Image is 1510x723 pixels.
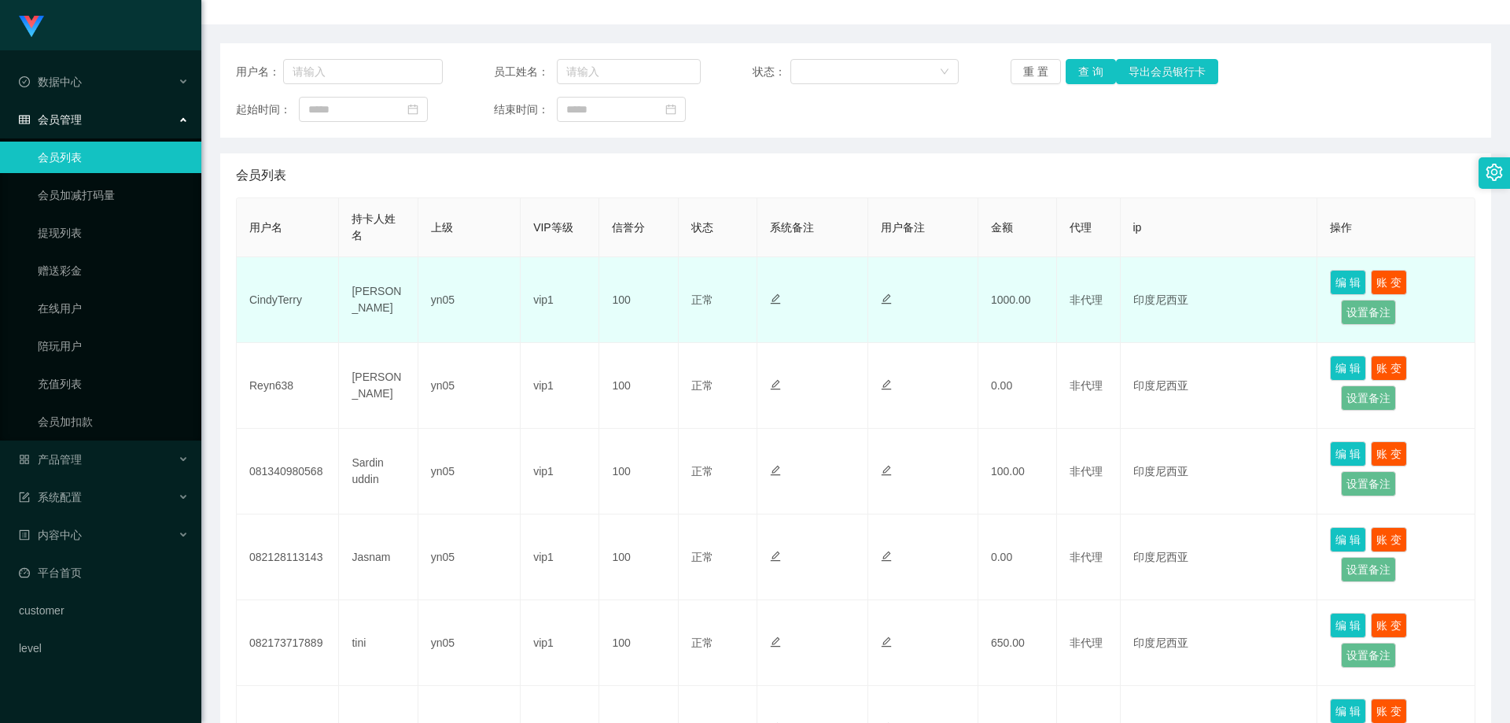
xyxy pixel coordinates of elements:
button: 设置备注 [1341,643,1396,668]
i: 图标: profile [19,529,30,540]
td: yn05 [418,600,521,686]
a: 陪玩用户 [38,330,189,362]
span: 员工姓名： [494,64,557,80]
span: 操作 [1330,221,1352,234]
span: 上级 [431,221,453,234]
i: 图标: edit [881,465,892,476]
i: 图标: edit [770,551,781,562]
span: 非代理 [1070,293,1103,306]
i: 图标: form [19,492,30,503]
i: 图标: edit [881,551,892,562]
td: 100 [599,429,678,515]
i: 图标: edit [770,636,781,647]
td: 印度尼西亚 [1121,343,1318,429]
td: tini [339,600,418,686]
i: 图标: table [19,114,30,125]
td: 印度尼西亚 [1121,515,1318,600]
img: logo.9652507e.png [19,16,44,38]
a: customer [19,595,189,626]
span: 状态： [753,64,791,80]
i: 图标: edit [770,465,781,476]
span: 非代理 [1070,636,1103,649]
button: 查 询 [1066,59,1116,84]
span: ip [1133,221,1142,234]
span: 状态 [691,221,713,234]
td: 100 [599,600,678,686]
a: level [19,633,189,664]
button: 设置备注 [1341,385,1396,411]
td: vip1 [521,600,599,686]
i: 图标: edit [881,379,892,390]
span: 会员列表 [236,166,286,185]
td: yn05 [418,429,521,515]
a: 在线用户 [38,293,189,324]
i: 图标: calendar [407,104,418,115]
td: yn05 [418,343,521,429]
span: 正常 [691,636,713,649]
span: 非代理 [1070,379,1103,392]
td: 082173717889 [237,600,339,686]
td: 082128113143 [237,515,339,600]
i: 图标: down [940,67,949,78]
button: 编 辑 [1330,270,1366,295]
td: 100 [599,257,678,343]
a: 提现列表 [38,217,189,249]
button: 设置备注 [1341,300,1396,325]
i: 图标: edit [770,379,781,390]
span: 金额 [991,221,1013,234]
i: 图标: edit [881,636,892,647]
span: 代理 [1070,221,1092,234]
button: 编 辑 [1330,441,1366,467]
td: 1000.00 [978,257,1057,343]
a: 会员列表 [38,142,189,173]
a: 赠送彩金 [38,255,189,286]
td: [PERSON_NAME] [339,257,418,343]
span: 正常 [691,293,713,306]
input: 请输入 [557,59,701,84]
span: 结束时间： [494,101,557,118]
span: 正常 [691,465,713,478]
td: Jasnam [339,515,418,600]
button: 账 变 [1371,356,1407,381]
span: 正常 [691,551,713,563]
td: vip1 [521,343,599,429]
span: 信誉分 [612,221,645,234]
td: 100.00 [978,429,1057,515]
td: yn05 [418,515,521,600]
a: 会员加扣款 [38,406,189,437]
td: 印度尼西亚 [1121,429,1318,515]
button: 编 辑 [1330,356,1366,381]
td: vip1 [521,257,599,343]
button: 编 辑 [1330,613,1366,638]
td: vip1 [521,515,599,600]
span: 会员管理 [19,113,82,126]
button: 账 变 [1371,270,1407,295]
span: 系统配置 [19,491,82,504]
i: 图标: appstore-o [19,454,30,465]
a: 图标: dashboard平台首页 [19,557,189,588]
td: Reyn638 [237,343,339,429]
button: 设置备注 [1341,471,1396,496]
button: 账 变 [1371,527,1407,552]
button: 账 变 [1371,613,1407,638]
td: 0.00 [978,343,1057,429]
span: 产品管理 [19,453,82,466]
td: yn05 [418,257,521,343]
span: VIP等级 [533,221,573,234]
button: 编 辑 [1330,527,1366,552]
span: 正常 [691,379,713,392]
i: 图标: setting [1486,164,1503,181]
a: 充值列表 [38,368,189,400]
td: 印度尼西亚 [1121,600,1318,686]
span: 内容中心 [19,529,82,541]
span: 用户名： [236,64,283,80]
i: 图标: check-circle-o [19,76,30,87]
td: 0.00 [978,515,1057,600]
span: 用户备注 [881,221,925,234]
span: 起始时间： [236,101,299,118]
button: 设置备注 [1341,557,1396,582]
span: 用户名 [249,221,282,234]
input: 请输入 [283,59,443,84]
span: 系统备注 [770,221,814,234]
td: 印度尼西亚 [1121,257,1318,343]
